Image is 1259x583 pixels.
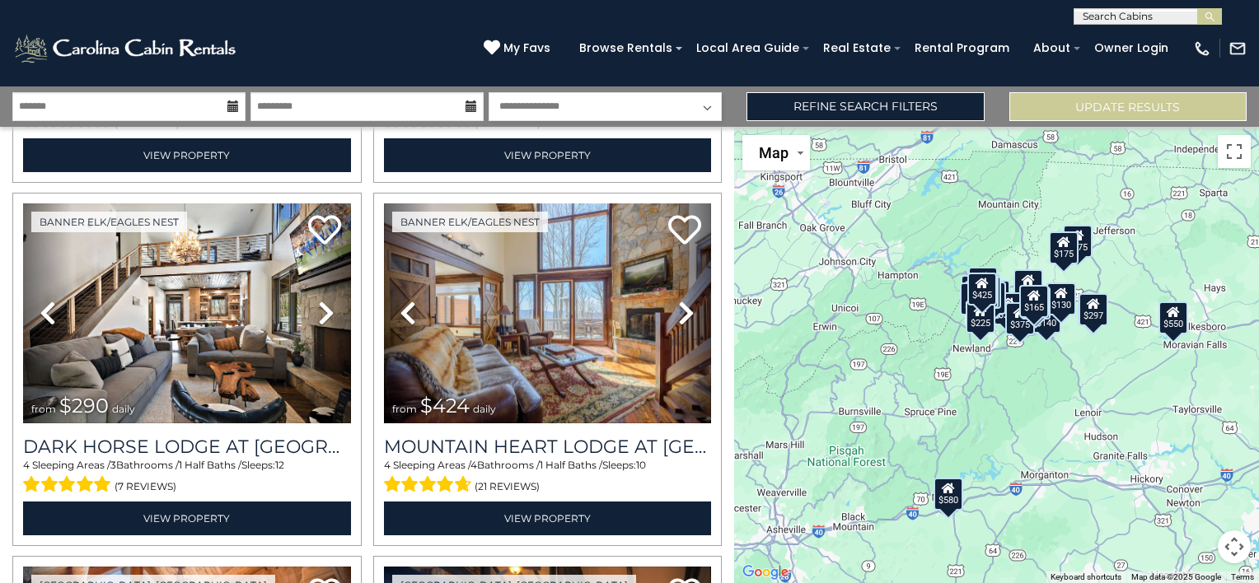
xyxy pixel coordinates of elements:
div: $215 [976,282,1005,315]
img: Google [738,562,793,583]
a: View Property [23,501,351,535]
span: Map data ©2025 Google [1131,572,1221,581]
div: $480 [1021,287,1051,319]
div: $165 [1019,285,1049,318]
a: Dark Horse Lodge at [GEOGRAPHIC_DATA] [23,436,351,458]
button: Change map style [742,135,810,170]
span: $290 [59,394,109,417]
span: (7 reviews) [115,476,176,497]
div: $125 [967,267,997,300]
span: 4 [23,459,30,471]
div: $165 [971,276,1001,309]
h3: Mountain Heart Lodge at Eagles Nest [384,436,712,458]
div: $130 [1046,282,1076,315]
a: My Favs [484,40,555,58]
img: thumbnail_163263053.jpeg [384,203,712,422]
span: from [31,403,56,415]
div: $580 [934,478,963,511]
a: Real Estate [815,35,899,61]
a: Add to favorites [308,213,341,249]
div: $175 [1049,231,1079,264]
span: 10 [636,459,646,471]
div: $140 [1031,301,1060,333]
a: Banner Elk/Eagles Nest [31,212,187,232]
span: 12 [275,459,284,471]
button: Toggle fullscreen view [1218,135,1251,168]
span: 4 [384,459,391,471]
img: phone-regular-white.png [1193,40,1211,58]
span: My Favs [503,40,550,57]
span: (21 reviews) [475,476,540,497]
span: 3 [110,459,116,471]
div: $375 [1005,302,1035,335]
div: $349 [1013,269,1042,302]
img: thumbnail_164375639.jpeg [23,203,351,422]
a: Banner Elk/Eagles Nest [392,212,548,232]
div: $425 [966,273,996,305]
a: Local Area Guide [688,35,807,61]
h3: Dark Horse Lodge at Eagles Nest [23,436,351,458]
div: $230 [960,282,990,315]
a: Owner Login [1086,35,1177,61]
a: About [1025,35,1079,61]
button: Keyboard shortcuts [1051,571,1121,583]
span: 4 [470,459,477,471]
img: mail-regular-white.png [1229,40,1247,58]
div: Sleeping Areas / Bathrooms / Sleeps: [23,458,351,497]
a: Rental Program [906,35,1018,61]
span: 1 Half Baths / [179,459,241,471]
a: Open this area in Google Maps (opens a new window) [738,562,793,583]
img: White-1-2.png [12,32,241,65]
div: $297 [1079,293,1108,326]
a: View Property [23,138,351,172]
a: Refine Search Filters [747,92,984,121]
div: $535 [969,275,999,308]
div: $230 [994,292,1023,325]
span: daily [112,403,135,415]
a: View Property [384,138,712,172]
a: Add to favorites [668,213,701,249]
div: Sleeping Areas / Bathrooms / Sleeps: [384,458,712,497]
span: $424 [420,394,470,417]
div: $550 [1158,301,1188,334]
a: Browse Rentals [571,35,681,61]
button: Update Results [1009,92,1247,121]
div: $225 [966,301,995,333]
div: $175 [1063,225,1093,258]
a: Mountain Heart Lodge at [GEOGRAPHIC_DATA] [384,436,712,458]
span: Map [759,144,789,161]
span: daily [473,403,496,415]
a: View Property [384,501,712,535]
button: Map camera controls [1218,530,1251,563]
span: 1 Half Baths / [540,459,602,471]
a: Terms (opens in new tab) [1231,572,1254,581]
span: from [392,403,417,415]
